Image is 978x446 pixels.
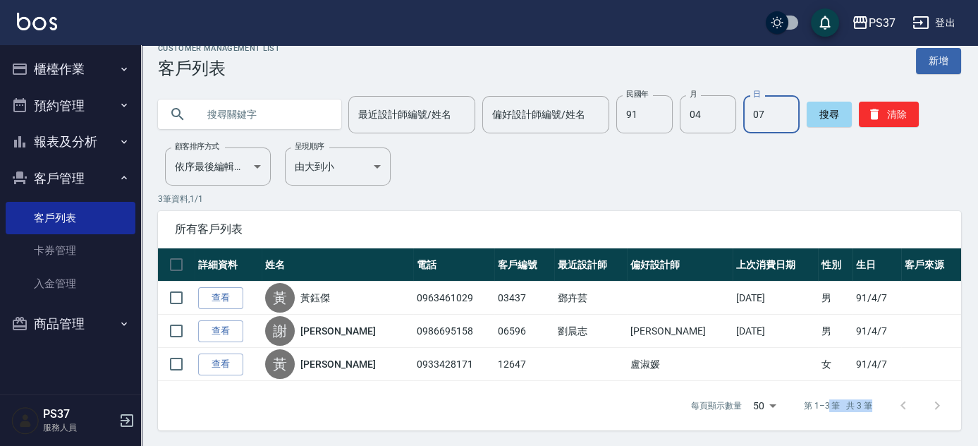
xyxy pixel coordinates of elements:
th: 姓名 [262,248,413,282]
div: 謝 [265,316,295,346]
a: 查看 [198,354,243,375]
h5: PS37 [43,407,115,421]
img: Logo [17,13,57,30]
th: 電話 [413,248,494,282]
a: 客戶列表 [6,202,135,234]
td: 0933428171 [413,348,494,381]
td: 0963461029 [413,282,494,315]
input: 搜尋關鍵字 [197,95,330,133]
td: [DATE] [733,315,818,348]
a: 入金管理 [6,267,135,300]
div: 黃 [265,349,295,379]
td: 盧淑媛 [627,348,733,381]
label: 呈現順序 [295,141,324,152]
label: 日 [753,89,760,100]
a: [PERSON_NAME] [300,324,375,338]
button: 櫃檯作業 [6,51,135,88]
div: 由大到小 [285,147,391,186]
th: 上次消費日期 [733,248,818,282]
td: 03437 [494,282,554,315]
td: 0986695158 [413,315,494,348]
td: 男 [818,282,852,315]
button: 商品管理 [6,306,135,342]
a: 新增 [916,48,961,74]
a: 卡券管理 [6,234,135,267]
p: 3 筆資料, 1 / 1 [158,193,961,205]
button: 報表及分析 [6,123,135,160]
label: 顧客排序方式 [175,141,219,152]
p: 每頁顯示數量 [691,399,742,412]
a: 查看 [198,287,243,309]
div: 依序最後編輯時間 [165,147,271,186]
td: 鄧卉芸 [554,282,627,315]
th: 性別 [818,248,852,282]
td: 91/4/7 [852,315,901,348]
button: save [811,8,839,37]
h3: 客戶列表 [158,59,280,78]
button: 搜尋 [807,102,852,127]
label: 民國年 [626,89,648,100]
td: 12647 [494,348,554,381]
th: 客戶來源 [901,248,961,282]
h2: Customer Management List [158,44,280,53]
p: 第 1–3 筆 共 3 筆 [804,399,872,412]
div: 黃 [265,283,295,313]
td: 91/4/7 [852,348,901,381]
td: 男 [818,315,852,348]
th: 偏好設計師 [627,248,733,282]
img: Person [11,406,39,435]
th: 客戶編號 [494,248,554,282]
button: 預約管理 [6,88,135,124]
th: 生日 [852,248,901,282]
label: 月 [690,89,697,100]
a: 查看 [198,320,243,342]
div: PS37 [869,14,896,32]
span: 所有客戶列表 [175,222,944,236]
a: 黃鈺傑 [300,291,330,305]
button: 清除 [859,102,919,127]
button: 客戶管理 [6,160,135,197]
p: 服務人員 [43,421,115,434]
td: 劉晨志 [554,315,627,348]
button: PS37 [846,8,901,37]
td: 06596 [494,315,554,348]
a: [PERSON_NAME] [300,357,375,371]
button: 登出 [907,10,961,36]
div: 50 [747,387,781,425]
th: 最近設計師 [554,248,627,282]
td: 91/4/7 [852,282,901,315]
td: [DATE] [733,282,818,315]
th: 詳細資料 [195,248,262,282]
td: 女 [818,348,852,381]
td: [PERSON_NAME] [627,315,733,348]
